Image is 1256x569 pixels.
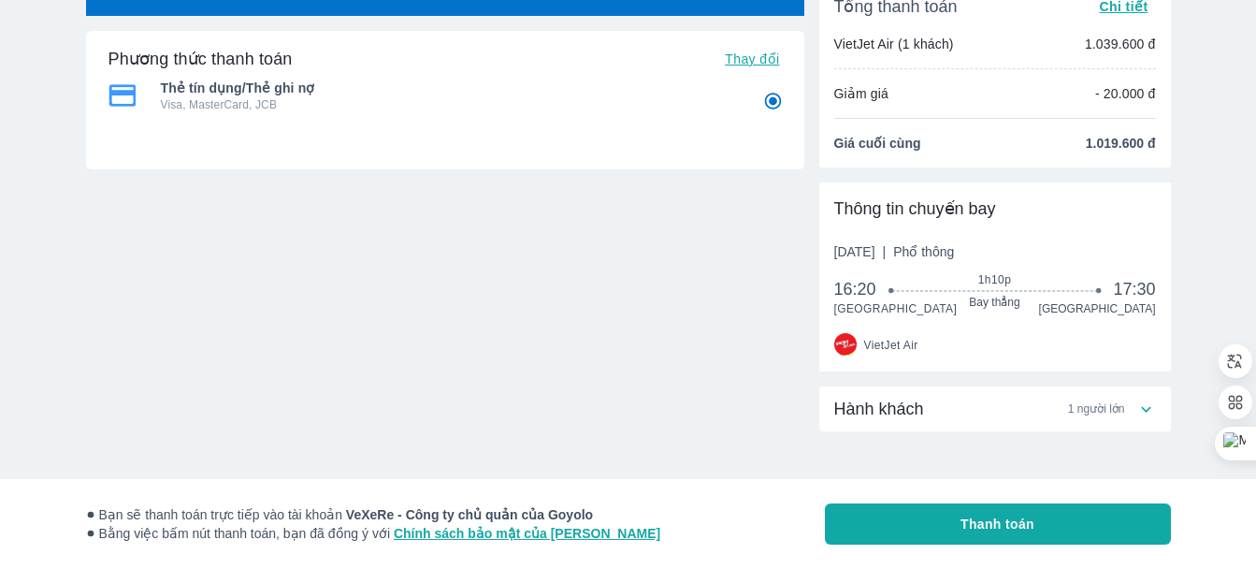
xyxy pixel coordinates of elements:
[1113,278,1155,300] span: 17:30
[1085,35,1156,53] p: 1.039.600 đ
[893,244,954,259] span: Phổ thông
[864,338,918,353] span: VietJet Air
[346,507,593,522] strong: VeXeRe - Công ty chủ quản của Goyolo
[1095,84,1156,103] p: - 20.000 đ
[834,134,921,153] span: Giá cuối cùng
[819,387,1171,431] div: Hành khách1 người lớn
[725,51,779,66] span: Thay đổi
[891,295,1098,310] span: Bay thẳng
[834,242,955,261] span: [DATE]
[834,197,1156,220] div: Thông tin chuyến bay
[883,244,887,259] span: |
[825,503,1171,545] button: Thanh toán
[834,84,888,103] p: Giảm giá
[1068,401,1125,416] span: 1 người lớn
[960,515,1034,533] span: Thanh toán
[834,398,924,420] span: Hành khách
[834,278,892,300] span: 16:20
[86,524,661,543] span: Bằng việc bấm nút thanh toán, bạn đã đồng ý với
[108,73,782,118] div: Thẻ tín dụng/Thẻ ghi nợThẻ tín dụng/Thẻ ghi nợVisa, MasterCard, JCB
[394,526,660,541] a: Chính sách bảo mật của [PERSON_NAME]
[834,35,954,53] p: VietJet Air (1 khách)
[161,79,737,97] span: Thẻ tín dụng/Thẻ ghi nợ
[1086,134,1156,153] span: 1.019.600 đ
[108,48,293,70] h6: Phương thức thanh toán
[108,84,137,107] img: Thẻ tín dụng/Thẻ ghi nợ
[86,505,661,524] span: Bạn sẽ thanh toán trực tiếp vào tài khoản
[717,46,787,72] button: Thay đổi
[891,272,1098,287] span: 1h10p
[161,97,737,112] p: Visa, MasterCard, JCB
